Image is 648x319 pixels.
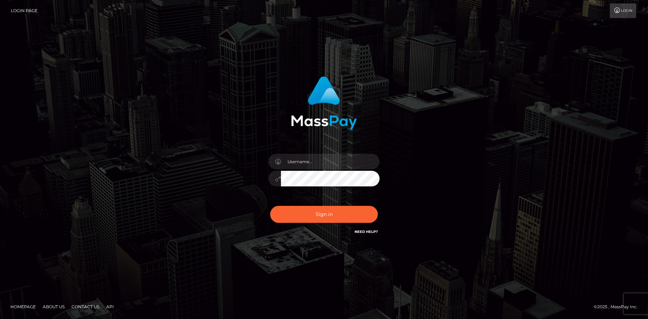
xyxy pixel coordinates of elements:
a: API [103,301,117,312]
button: Sign in [270,206,378,223]
a: About Us [40,301,67,312]
a: Homepage [8,301,39,312]
img: MassPay Login [291,76,357,129]
input: Username... [281,154,380,169]
a: Login Page [11,3,38,18]
a: Login [610,3,636,18]
div: © 2025 , MassPay Inc. [594,303,643,311]
a: Contact Us [69,301,102,312]
a: Need Help? [355,229,378,234]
